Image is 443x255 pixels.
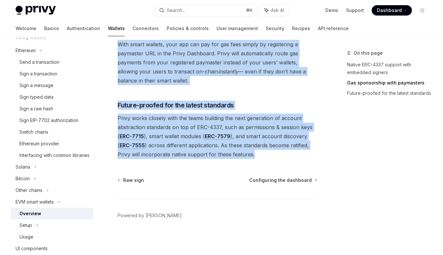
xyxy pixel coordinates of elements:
em: instantly [218,68,238,75]
a: Future-proofed for the latest standards [347,88,433,98]
div: UI components [16,245,48,252]
a: Powered by [PERSON_NAME] [118,212,182,219]
a: Sign typed data [10,91,93,103]
a: User management [216,21,258,36]
a: Configuring the dashboard [249,177,317,183]
a: Gas sponsorship with paymasters [347,78,433,88]
span: Ask AI [271,7,284,14]
div: Sign a transaction [19,70,57,78]
a: Authentication [67,21,100,36]
span: ⌘ K [246,8,253,13]
a: Demo [325,7,338,14]
a: Interfacing with common libraries [10,150,93,161]
a: API reference [318,21,349,36]
div: Solana [16,163,30,171]
div: Ethereum [16,47,36,54]
a: Native ERC-4337 support with embedded signers [347,60,433,78]
span: Configuring the dashboard [249,177,312,183]
div: Setup [19,221,32,229]
div: Usage [19,233,33,241]
a: Welcome [16,21,36,36]
button: Search...⌘K [155,5,257,16]
button: Ask AI [260,5,288,16]
span: Future-proofed for the latest standards [118,101,234,110]
span: Raw sign [123,177,144,183]
a: Switch chains [10,126,93,138]
a: Sign a transaction [10,68,93,80]
a: Sign a raw hash [10,103,93,115]
a: Usage [10,231,93,243]
a: Wallets [108,21,125,36]
a: Connectors [133,21,159,36]
div: Sign typed data [19,93,53,101]
span: Dashboard [377,7,402,14]
div: EVM smart wallets [16,198,54,206]
a: Security [266,21,284,36]
a: ERC-7579 [205,133,230,140]
div: Sign a message [19,82,53,89]
div: Sign a raw hash [19,105,53,113]
div: Other chains [16,186,42,194]
a: ERC-7555 [120,142,145,149]
a: Support [346,7,364,14]
div: Ethereum provider [19,140,59,148]
a: Recipes [292,21,310,36]
a: Dashboard [372,5,412,16]
a: Policies & controls [167,21,209,36]
span: With smart wallets, your app can pay for gas fees simply by registering a paymaster URL in the Pr... [118,40,317,85]
a: Ethereum provider [10,138,93,150]
a: Overview [10,208,93,219]
a: Raw sign [118,177,144,183]
div: Send a transaction [19,58,59,66]
a: Basics [44,21,59,36]
span: Privy works closely with the teams building the next generation of account abstraction standards ... [118,114,317,159]
a: ERC-7715 [120,133,144,140]
span: On this page [354,49,383,57]
div: Bitcoin [16,175,30,183]
div: Search... [167,6,185,14]
div: Sign EIP-7702 authorization [19,116,78,124]
a: Sign EIP-7702 authorization [10,115,93,126]
a: UI components [10,243,93,254]
div: Switch chains [19,128,48,136]
div: Overview [19,210,41,217]
a: Sign a message [10,80,93,91]
div: Interfacing with common libraries [19,151,89,159]
button: Toggle dark mode [417,5,427,16]
a: Send a transaction [10,56,93,68]
img: light logo [16,6,56,15]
